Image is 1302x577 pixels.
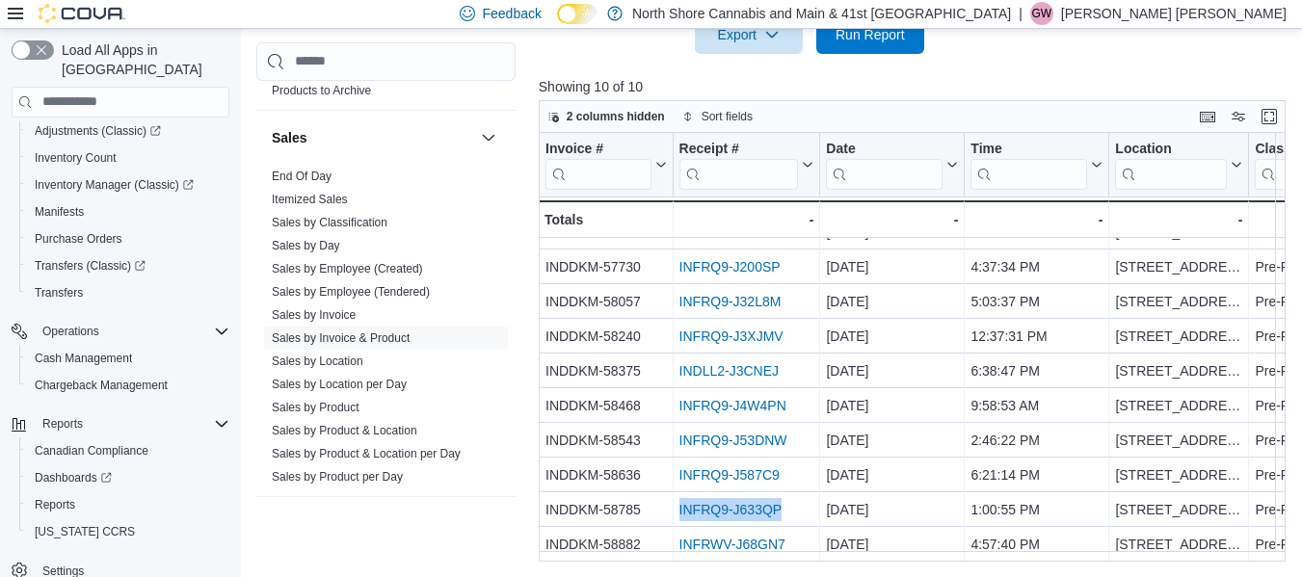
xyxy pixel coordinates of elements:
[272,128,473,147] button: Sales
[695,15,803,54] button: Export
[545,498,667,521] div: INDDKM-58785
[678,294,781,309] a: INFRQ9-J32L8M
[35,123,161,139] span: Adjustments (Classic)
[678,363,778,379] a: INDLL2-J3CNEJ
[678,141,798,159] div: Receipt #
[19,144,237,171] button: Inventory Count
[970,429,1103,452] div: 2:46:22 PM
[970,255,1103,278] div: 4:37:34 PM
[826,533,958,556] div: [DATE]
[826,141,943,159] div: Date
[4,410,237,437] button: Reports
[27,493,229,516] span: Reports
[678,224,783,240] a: INFRWV-J0X1X8
[970,394,1103,417] div: 9:58:53 AM
[272,192,348,207] span: Itemized Sales
[1115,463,1242,486] div: [STREET_ADDRESS][PERSON_NAME]
[27,227,130,250] a: Purchase Orders
[970,359,1103,382] div: 6:38:47 PM
[35,412,229,435] span: Reports
[27,200,92,223] a: Manifests
[826,141,943,190] div: Date
[272,83,371,98] span: Products to Archive
[272,238,340,253] span: Sales by Day
[272,193,348,206] a: Itemized Sales
[675,105,760,128] button: Sort fields
[35,470,112,485] span: Dashboards
[256,56,516,110] div: Products
[483,4,542,23] span: Feedback
[1115,325,1242,348] div: [STREET_ADDRESS][PERSON_NAME]
[970,141,1087,159] div: Time
[826,255,958,278] div: [DATE]
[1061,2,1287,25] p: [PERSON_NAME] [PERSON_NAME]
[477,512,500,536] button: Taxes
[557,4,598,24] input: Dark Mode
[1115,290,1242,313] div: [STREET_ADDRESS][PERSON_NAME]
[272,470,403,484] a: Sales by Product per Day
[545,325,667,348] div: INDDKM-58240
[567,109,665,124] span: 2 columns hidden
[272,285,430,299] a: Sales by Employee (Tendered)
[545,255,667,278] div: INDDKM-57730
[35,497,75,512] span: Reports
[27,374,175,397] a: Chargeback Management
[678,467,779,483] a: INFRQ9-J587C9
[35,443,148,459] span: Canadian Compliance
[27,254,153,277] a: Transfers (Classic)
[19,464,237,491] a: Dashboards
[19,198,237,225] button: Manifests
[27,466,120,489] a: Dashboards
[27,520,143,543] a: [US_STATE] CCRS
[678,208,813,231] div: -
[970,221,1103,244] div: 4:38:35 PM
[19,279,237,306] button: Transfers
[545,141,651,190] div: Invoice #
[19,225,237,252] button: Purchase Orders
[272,377,407,392] span: Sales by Location per Day
[545,394,667,417] div: INDDKM-58468
[1227,105,1250,128] button: Display options
[19,491,237,518] button: Reports
[632,2,1011,25] p: North Shore Cannabis and Main & 41st [GEOGRAPHIC_DATA]
[540,105,673,128] button: 2 columns hidden
[678,398,785,413] a: INFRQ9-J4W4PN
[1115,498,1242,521] div: [STREET_ADDRESS][PERSON_NAME]
[27,281,91,304] a: Transfers
[256,165,516,496] div: Sales
[272,330,410,346] span: Sales by Invoice & Product
[54,40,229,79] span: Load All Apps in [GEOGRAPHIC_DATA]
[35,378,168,393] span: Chargeback Management
[678,141,813,190] button: Receipt #
[545,533,667,556] div: INDDKM-58882
[19,345,237,372] button: Cash Management
[1031,2,1051,25] span: GW
[1115,255,1242,278] div: [STREET_ADDRESS][PERSON_NAME]
[19,171,237,198] a: Inventory Manager (Classic)
[27,227,229,250] span: Purchase Orders
[27,466,229,489] span: Dashboards
[39,4,125,23] img: Cova
[1115,394,1242,417] div: [STREET_ADDRESS][PERSON_NAME]
[27,347,229,370] span: Cash Management
[557,24,558,25] span: Dark Mode
[836,25,905,44] span: Run Report
[477,126,500,149] button: Sales
[272,215,387,230] span: Sales by Classification
[678,328,783,344] a: INFRQ9-J3XJMV
[545,463,667,486] div: INDDKM-58636
[1115,208,1242,231] div: -
[35,258,146,274] span: Transfers (Classic)
[27,173,229,197] span: Inventory Manager (Classic)
[272,378,407,391] a: Sales by Location per Day
[27,200,229,223] span: Manifests
[545,359,667,382] div: INDDKM-58375
[545,141,651,159] div: Invoice #
[27,374,229,397] span: Chargeback Management
[272,261,423,276] span: Sales by Employee (Created)
[272,400,359,415] span: Sales by Product
[42,324,99,339] span: Operations
[19,372,237,399] button: Chargeback Management
[1115,141,1242,190] button: Location
[19,252,237,279] a: Transfers (Classic)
